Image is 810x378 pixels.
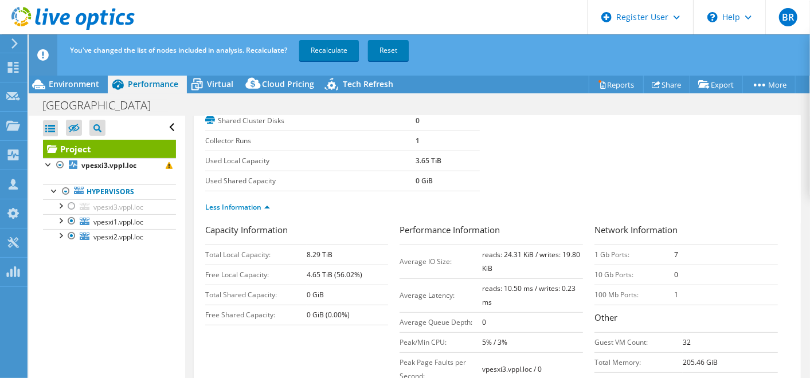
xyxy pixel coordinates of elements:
label: Used Local Capacity [205,155,416,167]
a: vpesxi1.vppl.loc [43,214,176,229]
a: Recalculate [299,40,359,61]
b: 0 GiB [416,176,433,186]
a: vpesxi3.vppl.loc [43,199,176,214]
b: 8.29 TiB [307,250,332,259]
td: Average Queue Depth: [400,312,482,332]
b: 1 [416,136,420,145]
b: 0 [416,116,420,125]
a: More [742,76,796,93]
h3: Capacity Information [205,223,389,239]
b: 0 [674,270,678,279]
span: Tech Refresh [343,78,393,89]
td: Total Memory: [594,352,683,372]
b: vpesxi3.vppl.loc [81,160,136,170]
b: 0 [482,317,486,327]
td: Free Local Capacity: [205,265,307,285]
a: Hypervisors [43,184,176,199]
h3: Performance Information [400,223,583,239]
td: Average IO Size: [400,245,482,278]
label: Used Shared Capacity [205,175,416,187]
h3: Network Information [594,223,778,239]
a: Share [643,76,690,93]
b: vpesxi3.vppl.loc / 0 [482,364,542,374]
b: 4.65 TiB (56.02%) [307,270,362,279]
b: 1 [674,290,678,300]
span: Virtual [207,78,233,89]
td: Guest VM Count: [594,332,683,352]
b: reads: 24.31 KiB / writes: 19.80 KiB [482,250,580,273]
b: 0 GiB (0.00%) [307,310,350,320]
a: vpesxi3.vppl.loc [43,158,176,173]
b: 205.46 GiB [683,357,718,367]
b: 0 GiB [307,290,324,300]
span: You've changed the list of nodes included in analysis. Recalculate? [70,45,287,55]
td: Total Local Capacity: [205,245,307,265]
span: BR [779,8,797,26]
span: vpesxi3.vppl.loc [93,202,143,212]
td: Free Shared Capacity: [205,305,307,325]
a: Reports [589,76,644,93]
h3: Other [594,311,778,326]
span: Cloud Pricing [262,78,314,89]
b: 7 [674,250,678,259]
td: 1 Gb Ports: [594,245,674,265]
label: Shared Cluster Disks [205,115,416,127]
b: 5% / 3% [482,337,507,347]
a: Export [690,76,743,93]
td: Average Latency: [400,278,482,312]
span: Performance [128,78,178,89]
a: vpesxi2.vppl.loc [43,229,176,244]
a: Project [43,140,176,158]
td: 10 Gb Ports: [594,265,674,285]
td: Peak/Min CPU: [400,332,482,352]
b: 3.65 TiB [416,156,441,166]
td: Total Shared Capacity: [205,285,307,305]
h1: [GEOGRAPHIC_DATA] [37,99,169,112]
span: vpesxi2.vppl.loc [93,232,143,242]
span: Environment [49,78,99,89]
td: 100 Mb Ports: [594,285,674,305]
svg: \n [707,12,718,22]
b: 32 [683,337,691,347]
span: vpesxi1.vppl.loc [93,217,143,227]
a: Reset [368,40,409,61]
a: Less Information [205,202,270,212]
label: Collector Runs [205,135,416,147]
b: reads: 10.50 ms / writes: 0.23 ms [482,283,576,307]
